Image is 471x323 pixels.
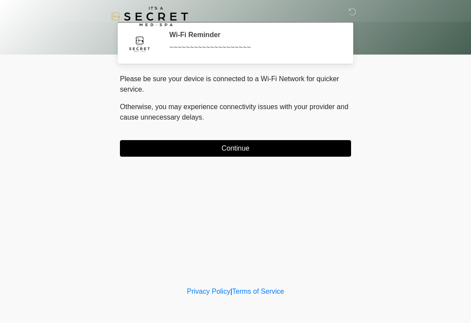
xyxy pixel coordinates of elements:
a: Privacy Policy [187,288,231,295]
div: ~~~~~~~~~~~~~~~~~~~~ [169,42,338,53]
img: It's A Secret Med Spa Logo [111,7,188,26]
h2: Wi-Fi Reminder [169,31,338,39]
a: | [230,288,232,295]
a: Terms of Service [232,288,284,295]
button: Continue [120,140,351,157]
span: . [202,113,204,121]
p: Otherwise, you may experience connectivity issues with your provider and cause unnecessary delays [120,102,351,123]
p: Please be sure your device is connected to a Wi-Fi Network for quicker service. [120,74,351,95]
img: Agent Avatar [126,31,153,57]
